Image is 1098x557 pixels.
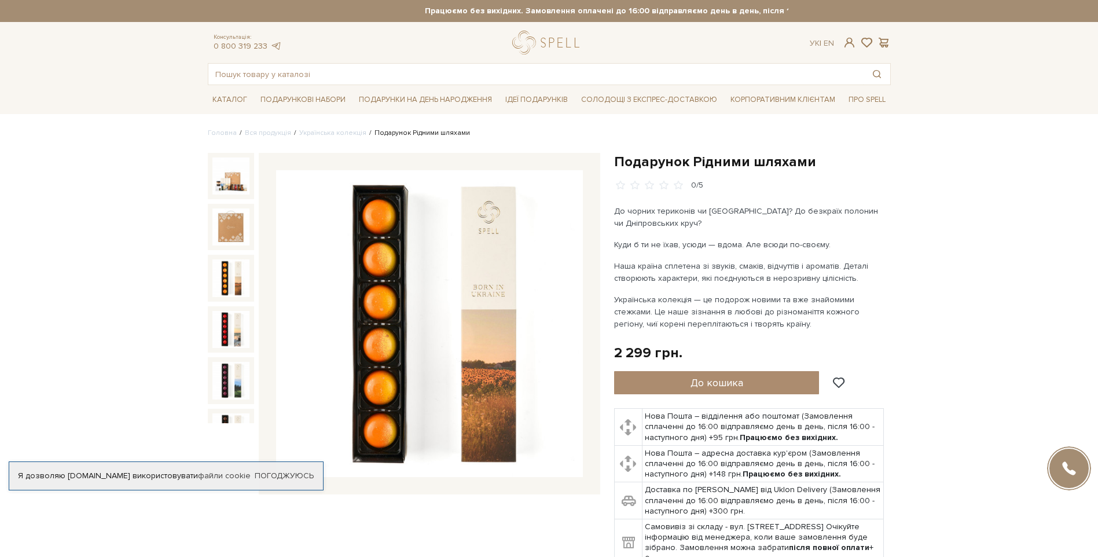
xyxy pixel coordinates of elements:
div: Я дозволяю [DOMAIN_NAME] використовувати [9,471,323,481]
a: Вся продукція [245,129,291,137]
p: Наша країна сплетена зі звуків, смаків, відчуттів і ароматів. Деталі створюють характери, які поє... [614,260,886,284]
span: | [820,38,821,48]
a: Українська колекція [299,129,366,137]
img: Подарунок Рідними шляхами [212,157,249,195]
a: 0 800 319 233 [214,41,267,51]
a: файли cookie [198,471,251,481]
a: telegram [270,41,282,51]
span: Консультація: [214,34,282,41]
a: logo [512,31,585,54]
p: Українська колекція — це подорож новими та вже знайомими стежками. Це наше зізнання в любові до р... [614,294,886,330]
a: Корпоративним клієнтам [726,90,840,109]
p: Куди б ти не їхав, усюди — вдома. Але всюди по-своєму. [614,239,886,251]
span: Ідеї подарунків [501,91,572,109]
li: Подарунок Рідними шляхами [366,128,470,138]
b: Працюємо без вихідних. [743,469,841,479]
h1: Подарунок Рідними шляхами [614,153,891,171]
a: Солодощі з експрес-доставкою [576,90,722,109]
img: Подарунок Рідними шляхами [212,413,249,450]
img: Подарунок Рідними шляхами [212,259,249,296]
img: Подарунок Рідними шляхами [212,362,249,399]
strong: Працюємо без вихідних. Замовлення оплачені до 16:00 відправляємо день в день, після 16:00 - насту... [310,6,993,16]
span: Подарункові набори [256,91,350,109]
span: Каталог [208,91,252,109]
span: Про Spell [844,91,890,109]
p: До чорних териконів чи [GEOGRAPHIC_DATA]? До безкраїх полонин чи Дніпровських круч? [614,205,886,229]
a: Погоджуюсь [255,471,314,481]
td: Нова Пошта – адресна доставка кур'єром (Замовлення сплаченні до 16:00 відправляємо день в день, п... [642,445,884,482]
td: Нова Пошта – відділення або поштомат (Замовлення сплаченні до 16:00 відправляємо день в день, піс... [642,409,884,446]
span: До кошика [691,376,743,389]
input: Пошук товару у каталозі [208,64,864,85]
span: Подарунки на День народження [354,91,497,109]
td: Доставка по [PERSON_NAME] від Uklon Delivery (Замовлення сплаченні до 16:00 відправляємо день в д... [642,482,884,519]
button: Пошук товару у каталозі [864,64,890,85]
img: Подарунок Рідними шляхами [212,208,249,245]
a: En [824,38,834,48]
img: Подарунок Рідними шляхами [212,311,249,348]
a: Головна [208,129,237,137]
b: після повної оплати [789,543,869,552]
div: 0/5 [691,180,703,191]
b: Працюємо без вихідних. [740,433,838,442]
div: 2 299 грн. [614,344,682,362]
button: До кошика [614,371,820,394]
div: Ук [810,38,834,49]
img: Подарунок Рідними шляхами [276,170,583,477]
